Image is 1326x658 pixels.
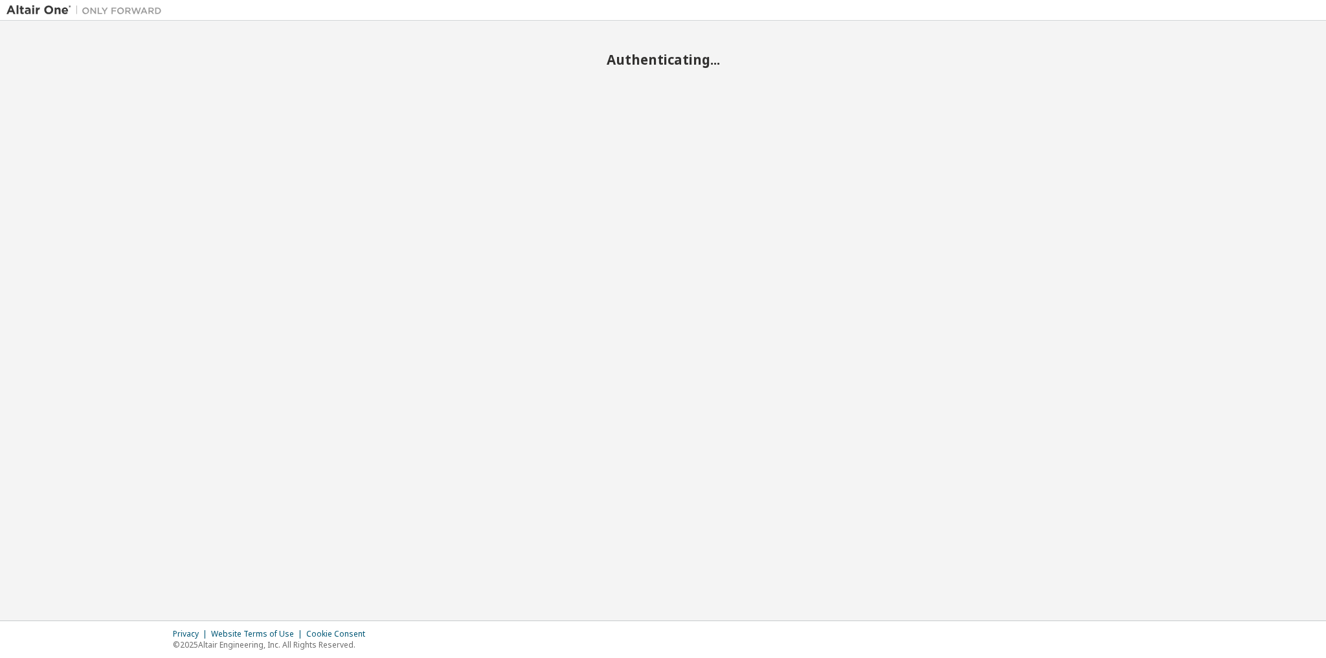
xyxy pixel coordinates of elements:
[306,629,373,639] div: Cookie Consent
[211,629,306,639] div: Website Terms of Use
[173,629,211,639] div: Privacy
[6,51,1320,68] h2: Authenticating...
[6,4,168,17] img: Altair One
[173,639,373,650] p: © 2025 Altair Engineering, Inc. All Rights Reserved.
